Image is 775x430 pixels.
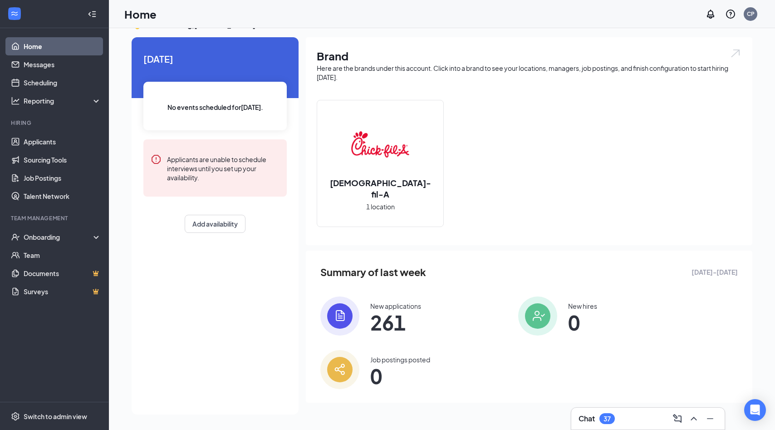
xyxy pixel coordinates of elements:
[351,115,409,173] img: Chick-fil-A
[747,10,755,18] div: CP
[518,297,557,336] img: icon
[320,350,359,389] img: icon
[568,301,597,311] div: New hires
[317,177,443,200] h2: [DEMOGRAPHIC_DATA]-fil-A
[10,9,19,18] svg: WorkstreamLogo
[11,96,20,105] svg: Analysis
[167,102,263,112] span: No events scheduled for [DATE] .
[317,64,741,82] div: Here are the brands under this account. Click into a brand to see your locations, managers, job p...
[670,411,685,426] button: ComposeMessage
[725,9,736,20] svg: QuestionInfo
[185,215,245,233] button: Add availability
[11,412,20,421] svg: Settings
[151,154,162,165] svg: Error
[24,187,101,205] a: Talent Network
[688,413,699,424] svg: ChevronUp
[24,264,101,282] a: DocumentsCrown
[692,267,738,277] span: [DATE] - [DATE]
[672,413,683,424] svg: ComposeMessage
[88,10,97,19] svg: Collapse
[124,6,157,22] h1: Home
[11,119,99,127] div: Hiring
[24,169,101,187] a: Job Postings
[24,55,101,74] a: Messages
[568,314,597,331] span: 0
[24,37,101,55] a: Home
[705,9,716,20] svg: Notifications
[687,411,701,426] button: ChevronUp
[24,151,101,169] a: Sourcing Tools
[744,399,766,421] div: Open Intercom Messenger
[317,48,741,64] h1: Brand
[579,414,595,424] h3: Chat
[24,74,101,92] a: Scheduling
[730,48,741,59] img: open.6027fd2a22e1237b5b06.svg
[320,297,359,336] img: icon
[24,232,93,242] div: Onboarding
[603,415,611,423] div: 37
[24,246,101,264] a: Team
[24,133,101,151] a: Applicants
[370,301,421,311] div: New applications
[24,412,87,421] div: Switch to admin view
[24,282,101,301] a: SurveysCrown
[320,264,426,280] span: Summary of last week
[370,314,421,331] span: 261
[24,96,102,105] div: Reporting
[370,355,430,364] div: Job postings posted
[705,413,716,424] svg: Minimize
[703,411,717,426] button: Minimize
[11,214,99,222] div: Team Management
[366,202,395,212] span: 1 location
[167,154,280,182] div: Applicants are unable to schedule interviews until you set up your availability.
[143,52,287,66] span: [DATE]
[370,368,430,384] span: 0
[11,232,20,242] svg: UserCheck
